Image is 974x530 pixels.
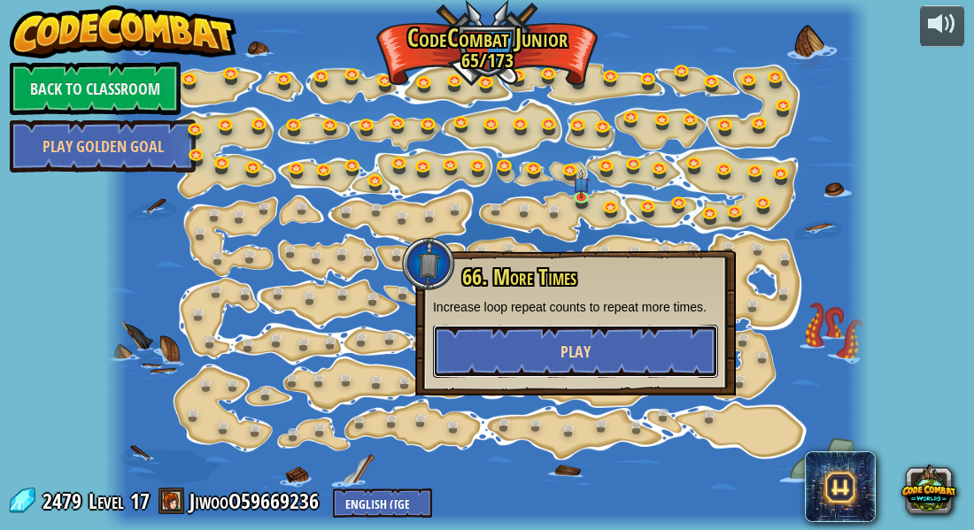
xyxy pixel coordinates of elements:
img: CodeCombat - Learn how to code by playing a game [10,5,236,58]
button: Play [433,325,718,378]
a: Play Golden Goal [10,119,196,173]
span: 66. More Times [462,262,576,292]
span: Level [89,487,124,516]
span: 2479 [43,487,87,515]
a: JiwooO59669236 [189,487,324,515]
p: Increase loop repeat counts to repeat more times. [433,298,718,316]
img: level-banner-unstarted-subscriber.png [573,170,590,199]
span: 17 [130,487,150,515]
span: Play [560,341,591,363]
button: Adjust volume [920,5,964,47]
a: Back to Classroom [10,62,181,115]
